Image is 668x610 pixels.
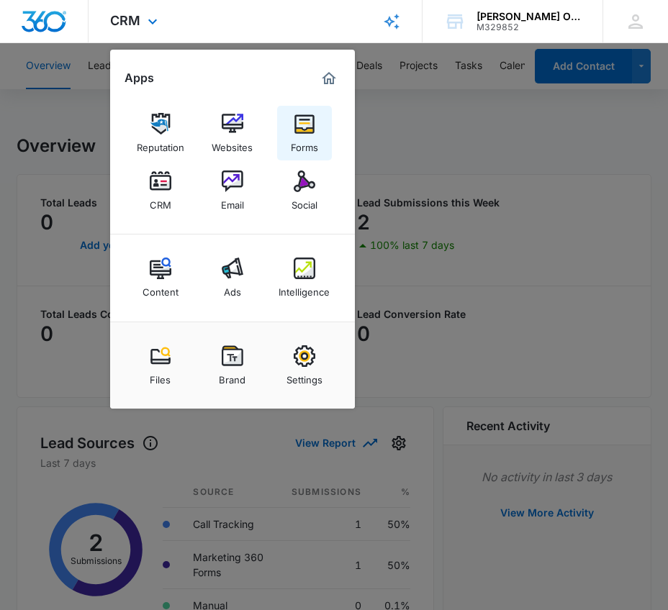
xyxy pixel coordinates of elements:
[277,338,332,393] a: Settings
[143,279,179,298] div: Content
[477,22,582,32] div: account id
[133,338,188,393] a: Files
[205,338,260,393] a: Brand
[150,367,171,386] div: Files
[212,135,253,153] div: Websites
[477,11,582,22] div: account name
[137,135,184,153] div: Reputation
[224,279,241,298] div: Ads
[133,250,188,305] a: Content
[291,135,318,153] div: Forms
[110,13,140,28] span: CRM
[133,163,188,218] a: CRM
[205,250,260,305] a: Ads
[279,279,330,298] div: Intelligence
[125,71,154,85] h2: Apps
[150,192,171,211] div: CRM
[221,192,244,211] div: Email
[286,367,322,386] div: Settings
[317,67,340,90] a: Marketing 360® Dashboard
[205,106,260,160] a: Websites
[219,367,245,386] div: Brand
[277,106,332,160] a: Forms
[277,163,332,218] a: Social
[292,192,317,211] div: Social
[133,106,188,160] a: Reputation
[277,250,332,305] a: Intelligence
[205,163,260,218] a: Email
